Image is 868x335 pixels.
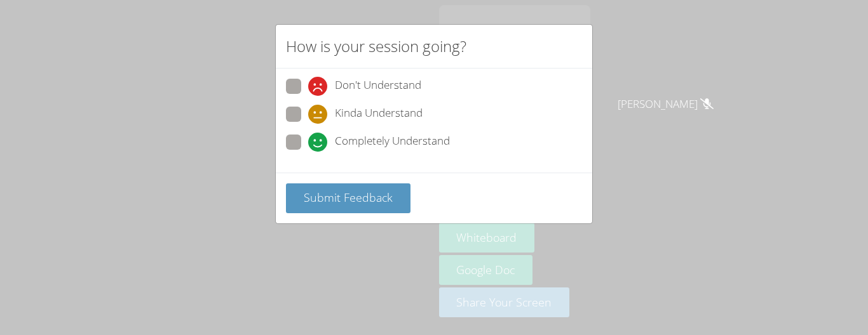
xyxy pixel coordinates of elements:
[286,35,466,58] h2: How is your session going?
[286,183,410,213] button: Submit Feedback
[335,133,450,152] span: Completely Understand
[335,77,421,96] span: Don't Understand
[335,105,423,124] span: Kinda Understand
[304,190,393,205] span: Submit Feedback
